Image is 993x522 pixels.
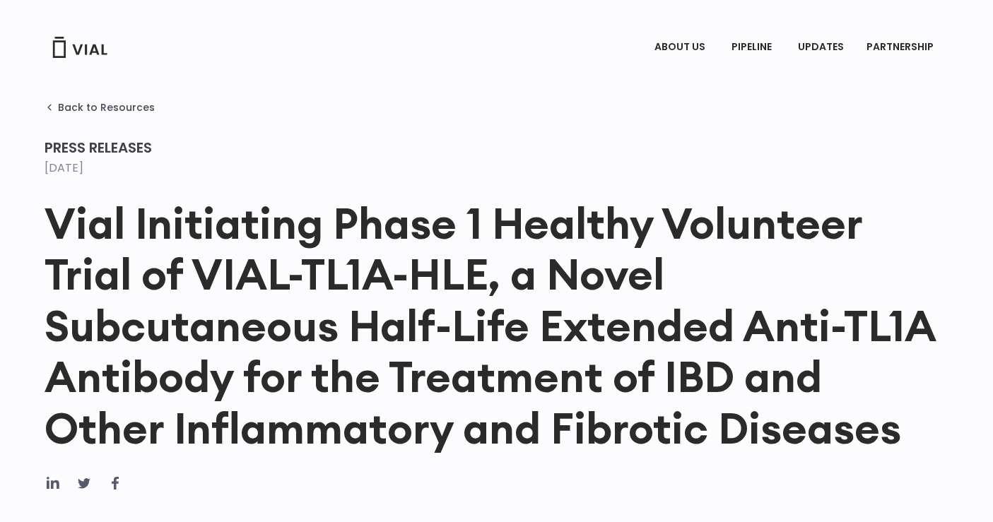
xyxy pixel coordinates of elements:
a: Back to Resources [45,102,155,113]
span: Press Releases [45,138,152,158]
h1: Vial Initiating Phase 1 Healthy Volunteer Trial of VIAL-TL1A-HLE, a Novel Subcutaneous Half-Life ... [45,198,949,453]
div: Share on facebook [107,475,124,492]
a: PARTNERSHIPMenu Toggle [855,35,948,59]
a: UPDATES [787,35,854,59]
div: Share on twitter [76,475,93,492]
div: Share on linkedin [45,475,61,492]
time: [DATE] [45,160,83,176]
a: PIPELINEMenu Toggle [720,35,786,59]
a: ABOUT USMenu Toggle [643,35,719,59]
span: Back to Resources [58,102,155,113]
img: Vial Logo [52,37,108,58]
